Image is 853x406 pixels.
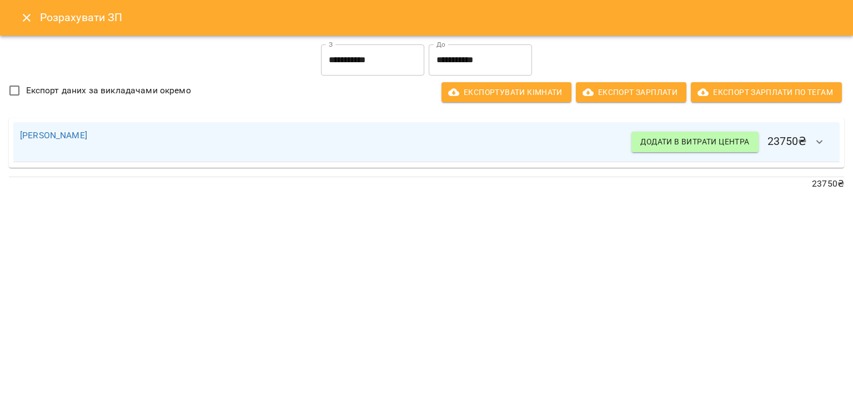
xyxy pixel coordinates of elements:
[20,130,87,141] a: [PERSON_NAME]
[576,82,686,102] button: Експорт Зарплати
[640,135,749,148] span: Додати в витрати центра
[13,4,40,31] button: Close
[691,82,842,102] button: Експорт Зарплати по тегам
[631,129,833,156] h6: 23750 ₴
[26,84,191,97] span: Експорт даних за викладачами окремо
[585,86,678,99] span: Експорт Зарплати
[40,9,840,26] h6: Розрахувати ЗП
[631,132,758,152] button: Додати в витрати центра
[9,177,844,191] p: 23750 ₴
[450,86,563,99] span: Експортувати кімнати
[700,86,833,99] span: Експорт Зарплати по тегам
[441,82,571,102] button: Експортувати кімнати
